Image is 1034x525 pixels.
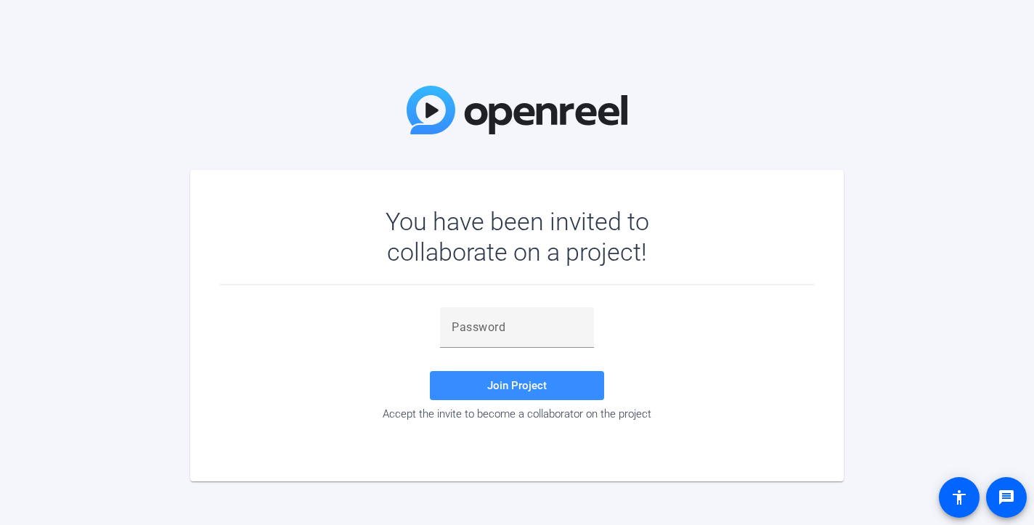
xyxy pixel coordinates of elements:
[950,489,968,506] mat-icon: accessibility
[487,379,547,392] span: Join Project
[219,407,815,420] div: Accept the invite to become a collaborator on the project
[343,206,691,267] div: You have been invited to collaborate on a project!
[407,86,627,134] img: OpenReel Logo
[430,371,604,400] button: Join Project
[452,319,582,336] input: Password
[998,489,1015,506] mat-icon: message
